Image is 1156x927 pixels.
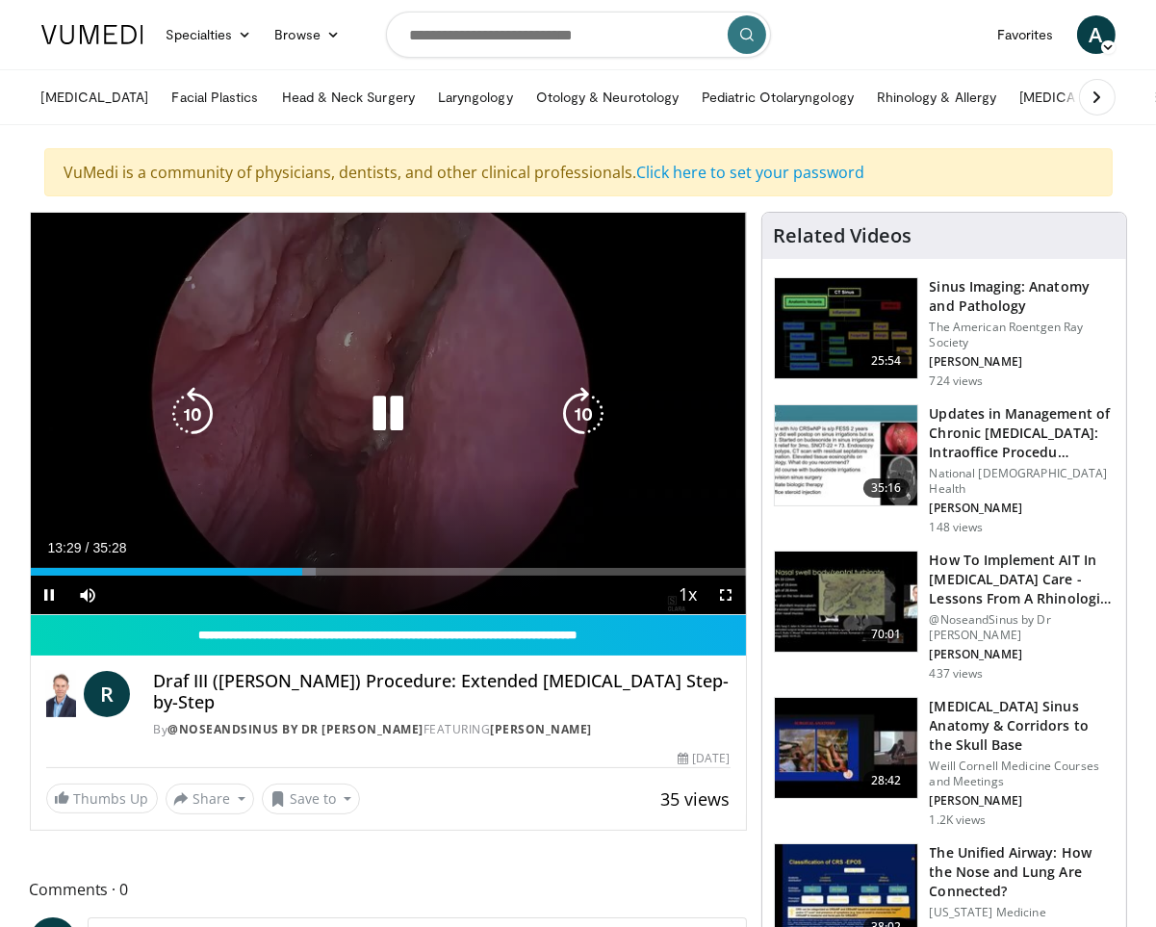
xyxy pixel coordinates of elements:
[263,15,351,54] a: Browse
[31,213,746,615] video-js: Video Player
[386,12,771,58] input: Search topics, interventions
[930,501,1115,516] p: [PERSON_NAME]
[637,162,865,183] a: Click here to set your password
[930,320,1115,350] p: The American Roentgen Ray Society
[930,843,1115,901] h3: The Unified Airway: How the Nose and Lung Are Connected?
[930,612,1115,643] p: @NoseandSinus by Dr [PERSON_NAME]
[30,877,747,902] span: Comments 0
[930,759,1115,789] p: Weill Cornell Medicine Courses and Meetings
[863,351,910,371] span: 25:54
[775,405,917,505] img: 4d46ad28-bf85-4ffa-992f-e5d3336e5220.150x105_q85_crop-smart_upscale.jpg
[930,404,1115,462] h3: Updates in Management of Chronic [MEDICAL_DATA]: Intraoffice Procedu…
[930,373,984,389] p: 724 views
[44,148,1113,196] div: VuMedi is a community of physicians, dentists, and other clinical professionals.
[774,697,1115,828] a: 28:42 [MEDICAL_DATA] Sinus Anatomy & Corridors to the Skull Base Weill Cornell Medicine Courses a...
[775,552,917,652] img: 3d43f09a-5d0c-4774-880e-3909ea54edb9.150x105_q85_crop-smart_upscale.jpg
[153,721,730,738] div: By FEATURING
[92,540,126,555] span: 35:28
[30,78,161,116] a: [MEDICAL_DATA]
[69,576,108,614] button: Mute
[930,520,984,535] p: 148 views
[86,540,90,555] span: /
[1077,15,1116,54] a: A
[270,78,426,116] a: Head & Neck Surgery
[930,812,987,828] p: 1.2K views
[774,404,1115,535] a: 35:16 Updates in Management of Chronic [MEDICAL_DATA]: Intraoffice Procedu… National [DEMOGRAPHIC...
[930,793,1115,809] p: [PERSON_NAME]
[930,905,1115,920] p: [US_STATE] Medicine
[707,576,746,614] button: Fullscreen
[865,78,1008,116] a: Rhinology & Allergy
[774,277,1115,389] a: 25:54 Sinus Imaging: Anatomy and Pathology The American Roentgen Ray Society [PERSON_NAME] 724 views
[661,787,731,811] span: 35 views
[775,278,917,378] img: 5d00bf9a-6682-42b9-8190-7af1e88f226b.150x105_q85_crop-smart_upscale.jpg
[930,466,1115,497] p: National [DEMOGRAPHIC_DATA] Health
[84,671,130,717] a: R
[167,721,424,737] a: @NoseandSinus by Dr [PERSON_NAME]
[153,671,730,712] h4: Draf III ([PERSON_NAME]) Procedure: Extended [MEDICAL_DATA] Step-by-Step
[678,750,730,767] div: [DATE]
[160,78,270,116] a: Facial Plastics
[155,15,264,54] a: Specialties
[669,576,707,614] button: Playback Rate
[31,576,69,614] button: Pause
[863,771,910,790] span: 28:42
[166,784,255,814] button: Share
[426,78,525,116] a: Laryngology
[930,551,1115,608] h3: How To Implement AIT In [MEDICAL_DATA] Care - Lessons From A Rhinologist A…
[525,78,690,116] a: Otology & Neurotology
[46,671,77,717] img: @NoseandSinus by Dr Richard Harvey
[41,25,143,44] img: VuMedi Logo
[930,697,1115,755] h3: [MEDICAL_DATA] Sinus Anatomy & Corridors to the Skull Base
[775,698,917,798] img: 276d523b-ec6d-4eb7-b147-bbf3804ee4a7.150x105_q85_crop-smart_upscale.jpg
[31,568,746,576] div: Progress Bar
[262,784,360,814] button: Save to
[690,78,865,116] a: Pediatric Otolaryngology
[490,721,592,737] a: [PERSON_NAME]
[48,540,82,555] span: 13:29
[774,224,912,247] h4: Related Videos
[930,647,1115,662] p: [PERSON_NAME]
[46,784,158,813] a: Thumbs Up
[986,15,1066,54] a: Favorites
[930,277,1115,316] h3: Sinus Imaging: Anatomy and Pathology
[863,478,910,498] span: 35:16
[774,551,1115,682] a: 70:01 How To Implement AIT In [MEDICAL_DATA] Care - Lessons From A Rhinologist A… @NoseandSinus b...
[930,666,984,682] p: 437 views
[1008,78,1139,116] a: [MEDICAL_DATA]
[863,625,910,644] span: 70:01
[930,354,1115,370] p: [PERSON_NAME]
